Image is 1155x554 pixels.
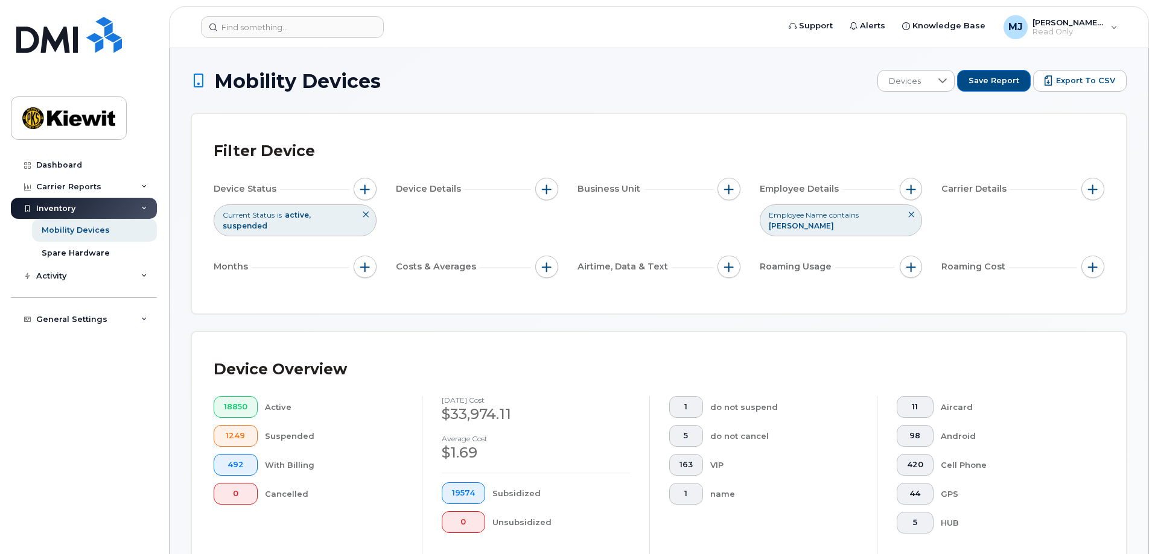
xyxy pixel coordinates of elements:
[492,482,631,504] div: Subsidized
[577,260,672,273] span: Airtime, Data & Text
[878,71,932,92] span: Devices
[577,183,644,195] span: Business Unit
[941,483,1086,505] div: GPS
[224,460,247,470] span: 492
[907,518,923,527] span: 5
[442,396,630,404] h4: [DATE] cost
[214,483,258,505] button: 0
[265,483,403,505] div: Cancelled
[442,442,630,463] div: $1.69
[224,431,247,441] span: 1249
[710,396,858,418] div: do not suspend
[679,431,693,441] span: 5
[214,136,315,167] div: Filter Device
[442,482,485,504] button: 19574
[941,425,1086,447] div: Android
[760,260,835,273] span: Roaming Usage
[442,404,630,424] div: $33,974.11
[1056,75,1115,86] span: Export to CSV
[1102,502,1146,545] iframe: Messenger Launcher
[1033,70,1127,92] button: Export to CSV
[669,483,703,505] button: 1
[769,210,827,220] span: Employee Name
[897,396,934,418] button: 11
[277,210,282,220] span: is
[224,402,247,412] span: 18850
[907,402,923,412] span: 11
[442,435,630,442] h4: Average cost
[285,210,311,219] span: active
[214,354,347,385] div: Device Overview
[224,489,247,499] span: 0
[941,454,1086,476] div: Cell Phone
[941,183,1010,195] span: Carrier Details
[452,488,475,498] span: 19574
[897,512,934,534] button: 5
[265,396,403,418] div: Active
[907,460,923,470] span: 420
[941,396,1086,418] div: Aircard
[214,425,258,447] button: 1249
[679,489,693,499] span: 1
[214,183,280,195] span: Device Status
[214,71,381,92] span: Mobility Devices
[897,483,934,505] button: 44
[969,75,1019,86] span: Save Report
[897,454,934,476] button: 420
[669,425,703,447] button: 5
[214,260,252,273] span: Months
[941,512,1086,534] div: HUB
[679,460,693,470] span: 163
[710,454,858,476] div: VIP
[710,483,858,505] div: name
[223,221,267,230] span: suspended
[941,260,1009,273] span: Roaming Cost
[492,511,631,533] div: Unsubsidized
[829,210,859,220] span: contains
[214,396,258,418] button: 18850
[897,425,934,447] button: 98
[907,489,923,499] span: 44
[214,454,258,476] button: 492
[769,221,834,230] span: [PERSON_NAME]
[669,396,703,418] button: 1
[442,511,485,533] button: 0
[396,260,480,273] span: Costs & Averages
[907,431,923,441] span: 98
[957,70,1031,92] button: Save Report
[452,517,475,527] span: 0
[265,425,403,447] div: Suspended
[265,454,403,476] div: With Billing
[223,210,275,220] span: Current Status
[679,402,693,412] span: 1
[710,425,858,447] div: do not cancel
[396,183,465,195] span: Device Details
[669,454,703,476] button: 163
[760,183,842,195] span: Employee Details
